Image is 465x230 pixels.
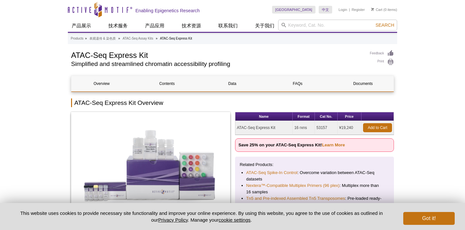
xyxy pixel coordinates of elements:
[370,59,394,66] a: Print
[239,143,345,147] strong: Save 25% on your ATAC-Seq Express Kit!
[105,20,132,32] a: 技术服务
[240,161,389,168] p: Related Products:
[315,121,337,135] td: 53157
[371,6,397,14] li: (0 items)
[246,182,340,189] a: Nextera™-Compatible Multiplex Primers (96 plex)
[272,6,315,14] a: [GEOGRAPHIC_DATA]
[71,112,230,218] img: ATAC-Seq Express Kit
[202,76,262,91] a: Data
[349,6,350,14] li: |
[268,76,328,91] a: FAQs
[160,37,192,40] li: ATAC-Seq Express Kit
[178,20,205,32] a: 技术资源
[235,112,293,121] th: Name
[319,6,332,14] a: 中文
[89,36,116,41] a: 表观遗传 & 染色质
[374,22,396,28] button: Search
[10,210,393,223] p: This website uses cookies to provide necessary site functionality and improve your online experie...
[338,121,361,135] td: ¥19,240
[403,212,455,225] button: Got it!
[322,143,345,147] a: Learn More
[246,195,383,208] li: : Pre-loaded ready-to-use transposomes for up to 96 ATAC-Seq reactions
[338,112,361,121] th: Price
[141,20,168,32] a: 产品应用
[219,217,251,223] button: cookie settings
[246,182,383,195] li: : Multiplex more than 16 samples
[251,20,278,32] a: 关于我们
[158,217,188,223] a: Privacy Policy
[156,37,158,40] li: »
[246,170,383,182] li: : Overcome variation between ATAC-Seq datasets
[68,20,95,32] a: 产品展示
[339,7,347,12] a: Login
[293,112,315,121] th: Format
[71,61,363,67] h2: Simplified and streamlined chromatin accessibility profiling
[118,37,120,40] li: »
[85,37,87,40] li: »
[371,7,382,12] a: Cart
[137,76,197,91] a: Contents
[235,121,293,135] td: ATAC-Seq Express Kit
[246,170,297,176] a: ATAC-Seq Spike-In Control
[333,76,393,91] a: Documents
[123,36,153,41] a: ATAC-Seq Assay Kits
[371,8,374,11] img: Your Cart
[278,20,397,31] input: Keyword, Cat. No.
[351,7,365,12] a: Register
[376,23,394,28] span: Search
[214,20,242,32] a: 联系我们
[293,121,315,135] td: 16 rxns
[246,195,345,202] a: Tn5 and Pre-indexed Assembled Tn5 Transposomes
[363,123,392,132] a: Add to Cart
[71,76,132,91] a: Overview
[71,50,363,60] h1: ATAC-Seq Express Kit
[71,36,83,41] a: Products
[135,8,200,14] h2: Enabling Epigenetics Research
[315,112,337,121] th: Cat No.
[370,50,394,57] a: Feedback
[71,98,394,107] h2: ATAC-Seq Express Kit Overview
